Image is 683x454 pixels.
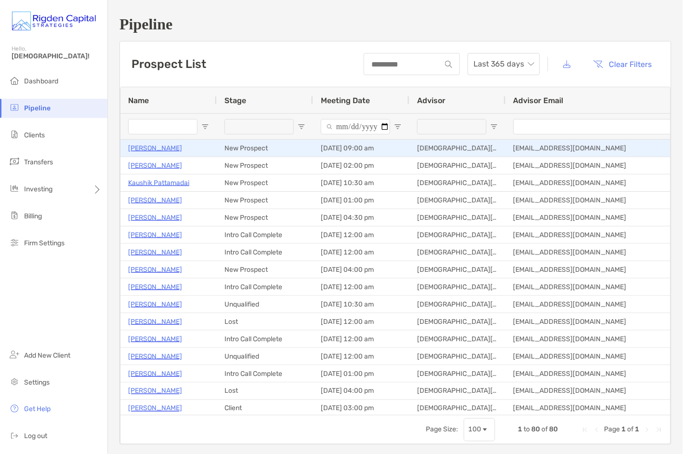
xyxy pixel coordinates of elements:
[24,351,70,360] span: Add New Client
[217,296,313,313] div: Unqualified
[313,365,409,382] div: [DATE] 01:00 pm
[128,160,182,172] a: [PERSON_NAME]
[119,15,671,33] h1: Pipeline
[224,96,246,105] span: Stage
[9,376,20,387] img: settings icon
[9,129,20,140] img: clients icon
[604,426,620,434] span: Page
[593,426,601,434] div: Previous Page
[128,246,182,258] a: [PERSON_NAME]
[313,209,409,226] div: [DATE] 04:30 pm
[24,378,50,387] span: Settings
[24,185,53,193] span: Investing
[409,383,506,400] div: [DEMOGRAPHIC_DATA][PERSON_NAME], CFP®
[409,192,506,209] div: [DEMOGRAPHIC_DATA][PERSON_NAME], CFP®
[24,432,47,441] span: Log out
[313,348,409,365] div: [DATE] 12:00 am
[313,400,409,417] div: [DATE] 03:00 pm
[217,227,313,243] div: Intro Call Complete
[581,426,589,434] div: First Page
[313,313,409,330] div: [DATE] 12:00 am
[128,298,182,310] a: [PERSON_NAME]
[417,96,446,105] span: Advisor
[9,403,20,414] img: get-help icon
[409,209,506,226] div: [DEMOGRAPHIC_DATA][PERSON_NAME], CFP®
[217,365,313,382] div: Intro Call Complete
[128,142,182,154] p: [PERSON_NAME]
[24,77,58,85] span: Dashboard
[128,96,149,105] span: Name
[128,229,182,241] a: [PERSON_NAME]
[473,53,534,75] span: Last 365 days
[131,57,206,71] h3: Prospect List
[313,174,409,191] div: [DATE] 10:30 am
[394,123,402,131] button: Open Filter Menu
[217,279,313,295] div: Intro Call Complete
[24,212,42,220] span: Billing
[586,53,659,75] button: Clear Filters
[644,426,651,434] div: Next Page
[217,174,313,191] div: New Prospect
[622,426,626,434] span: 1
[128,368,182,380] a: [PERSON_NAME]
[409,157,506,174] div: [DEMOGRAPHIC_DATA][PERSON_NAME], CFP®
[24,405,51,414] span: Get Help
[24,239,65,247] span: Firm Settings
[217,261,313,278] div: New Prospect
[313,227,409,243] div: [DATE] 12:00 am
[409,140,506,157] div: [DEMOGRAPHIC_DATA][PERSON_NAME], CFP®
[409,365,506,382] div: [DEMOGRAPHIC_DATA][PERSON_NAME], CFP®
[313,279,409,295] div: [DATE] 12:00 am
[128,212,182,224] a: [PERSON_NAME]
[217,140,313,157] div: New Prospect
[313,261,409,278] div: [DATE] 04:00 pm
[201,123,209,131] button: Open Filter Menu
[409,227,506,243] div: [DEMOGRAPHIC_DATA][PERSON_NAME], CFP®
[128,402,182,414] a: [PERSON_NAME]
[409,348,506,365] div: [DEMOGRAPHIC_DATA][PERSON_NAME], CFP®
[409,400,506,417] div: [DEMOGRAPHIC_DATA][PERSON_NAME], CFP®
[217,383,313,400] div: Lost
[128,385,182,397] a: [PERSON_NAME]
[24,158,53,166] span: Transfers
[464,418,495,441] div: Page Size
[128,177,189,189] a: Kaushik Pattamadai
[409,279,506,295] div: [DEMOGRAPHIC_DATA][PERSON_NAME], CFP®
[409,261,506,278] div: [DEMOGRAPHIC_DATA][PERSON_NAME], CFP®
[313,192,409,209] div: [DATE] 01:00 pm
[128,194,182,206] p: [PERSON_NAME]
[217,244,313,261] div: Intro Call Complete
[128,350,182,362] a: [PERSON_NAME]
[445,61,452,68] img: input icon
[313,140,409,157] div: [DATE] 09:00 am
[128,316,182,328] p: [PERSON_NAME]
[542,426,548,434] span: of
[313,331,409,347] div: [DATE] 12:00 am
[409,296,506,313] div: [DEMOGRAPHIC_DATA][PERSON_NAME], CFP®
[409,331,506,347] div: [DEMOGRAPHIC_DATA][PERSON_NAME], CFP®
[490,123,498,131] button: Open Filter Menu
[128,264,182,276] a: [PERSON_NAME]
[128,333,182,345] p: [PERSON_NAME]
[298,123,305,131] button: Open Filter Menu
[217,313,313,330] div: Lost
[9,156,20,167] img: transfers icon
[426,426,458,434] div: Page Size:
[635,426,640,434] span: 1
[217,192,313,209] div: New Prospect
[128,119,197,134] input: Name Filter Input
[9,430,20,441] img: logout icon
[128,281,182,293] p: [PERSON_NAME]
[321,96,370,105] span: Meeting Date
[313,244,409,261] div: [DATE] 12:00 am
[12,4,96,39] img: Zoe Logo
[24,131,45,139] span: Clients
